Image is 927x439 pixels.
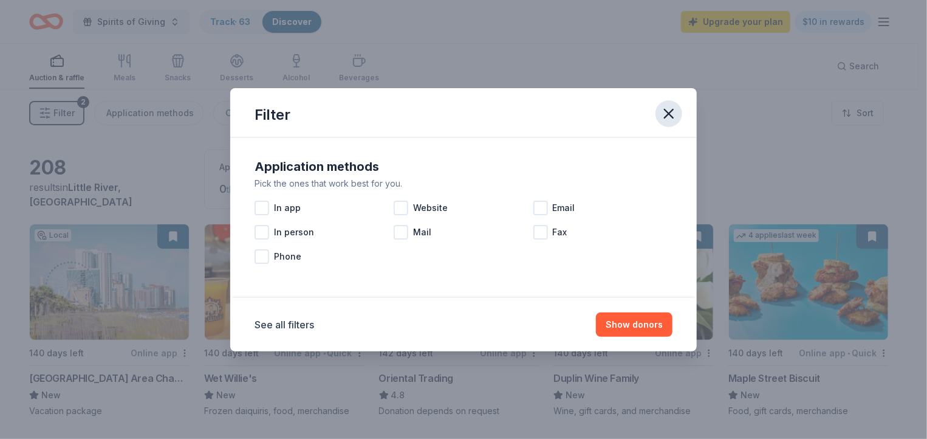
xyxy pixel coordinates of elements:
div: Application methods [255,157,672,176]
span: Fax [553,225,567,240]
span: Email [553,201,575,215]
div: Pick the ones that work best for you. [255,176,672,191]
span: Mail [413,225,431,240]
button: See all filters [255,317,314,332]
span: In person [274,225,314,240]
span: Phone [274,249,301,264]
div: Filter [255,105,290,125]
span: In app [274,201,301,215]
span: Website [413,201,448,215]
button: Show donors [596,313,672,337]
